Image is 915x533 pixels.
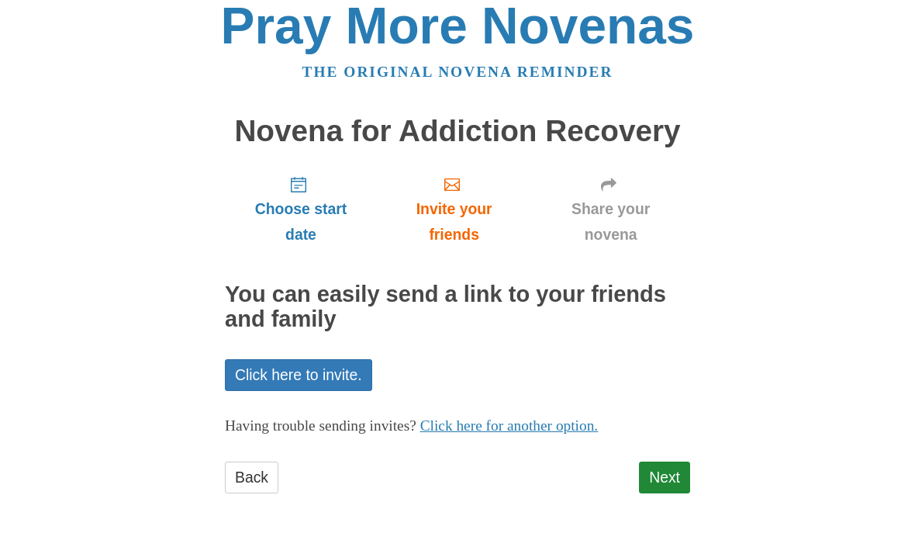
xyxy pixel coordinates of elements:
[531,164,690,256] a: Share your novena
[302,64,613,81] a: The original novena reminder
[547,197,675,248] span: Share your novena
[225,462,278,494] a: Back
[225,418,416,434] span: Having trouble sending invites?
[225,360,372,392] a: Click here to invite.
[225,116,690,149] h1: Novena for Addiction Recovery
[377,164,531,256] a: Invite your friends
[392,197,516,248] span: Invite your friends
[639,462,690,494] a: Next
[225,164,377,256] a: Choose start date
[225,283,690,333] h2: You can easily send a link to your friends and family
[420,418,599,434] a: Click here for another option.
[240,197,361,248] span: Choose start date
